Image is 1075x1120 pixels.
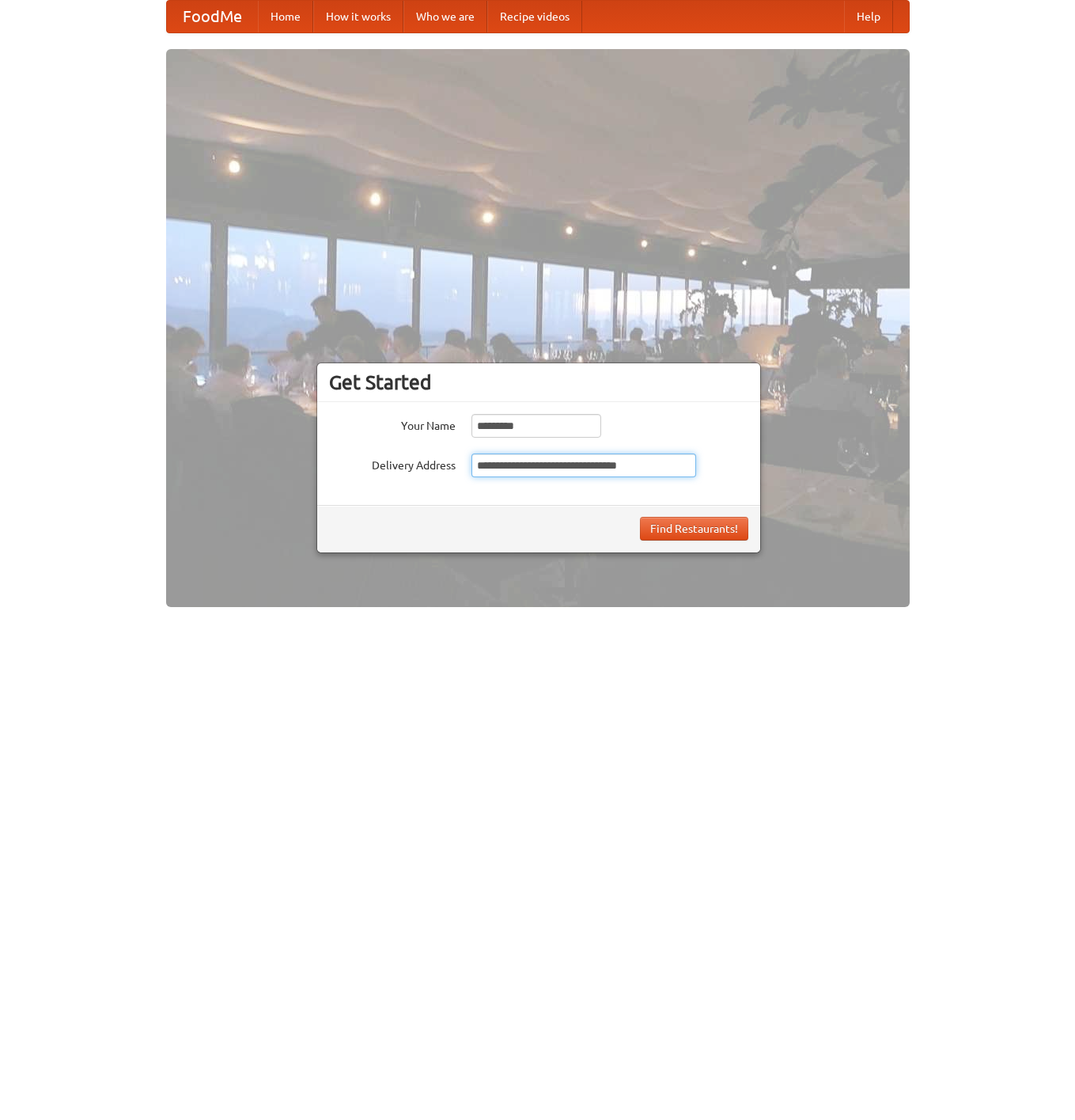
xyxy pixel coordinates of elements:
h3: Get Started [329,370,748,394]
a: Home [258,1,313,32]
button: Find Restaurants! [640,517,748,541]
a: FoodMe [167,1,258,32]
a: Recipe videos [487,1,582,32]
label: Your Name [329,414,456,434]
a: Who we are [403,1,487,32]
a: How it works [313,1,403,32]
a: Help [844,1,893,32]
label: Delivery Address [329,454,456,473]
